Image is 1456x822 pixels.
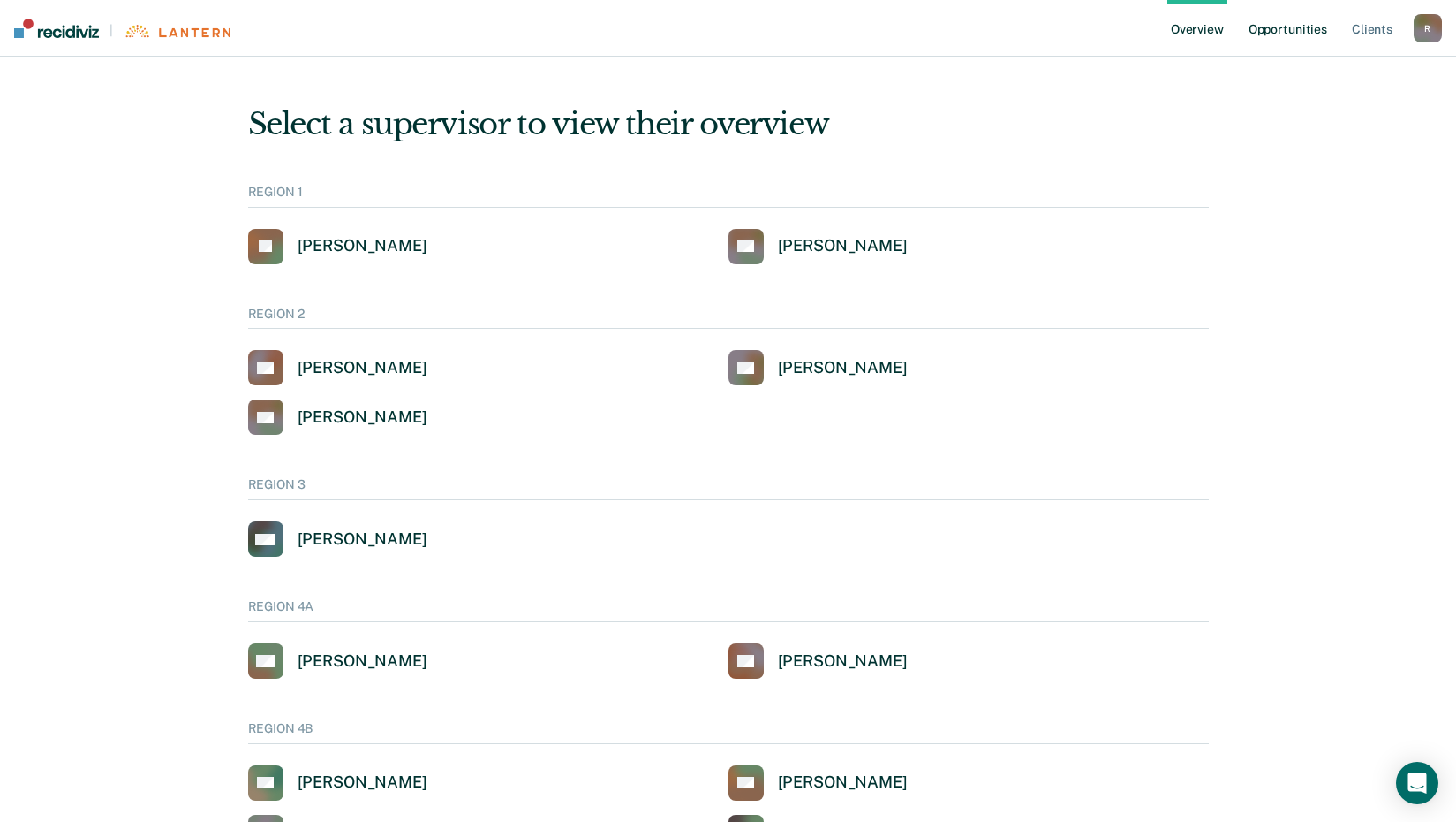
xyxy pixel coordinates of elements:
div: [PERSON_NAME] [778,236,908,256]
a: [PERSON_NAME] [248,521,427,557]
a: [PERSON_NAME] [728,643,908,679]
div: [PERSON_NAME] [298,358,427,378]
div: Select a supervisor to view their overview [248,106,1209,142]
a: [PERSON_NAME] [248,765,427,801]
div: REGION 4A [248,599,1209,622]
a: [PERSON_NAME] [248,400,427,435]
div: [PERSON_NAME] [298,773,427,793]
div: [PERSON_NAME] [778,773,908,793]
div: Open Intercom Messenger [1396,762,1438,804]
div: [PERSON_NAME] [298,651,427,672]
div: [PERSON_NAME] [298,407,427,428]
a: [PERSON_NAME] [728,229,908,264]
div: REGION 2 [248,307,1209,330]
div: [PERSON_NAME] [778,358,908,378]
div: [PERSON_NAME] [298,236,427,256]
a: [PERSON_NAME] [728,765,908,801]
div: REGION 4B [248,721,1209,744]
span: | [99,23,124,38]
a: [PERSON_NAME] [728,350,908,385]
div: [PERSON_NAME] [778,651,908,672]
div: REGION 1 [248,185,1209,208]
a: [PERSON_NAME] [248,350,427,385]
img: Lantern [124,25,230,38]
a: | [14,19,230,38]
a: [PERSON_NAME] [248,229,427,264]
div: [PERSON_NAME] [298,529,427,550]
div: REGION 3 [248,477,1209,500]
img: Recidiviz [14,19,99,38]
a: [PERSON_NAME] [248,643,427,679]
button: R [1414,14,1442,42]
